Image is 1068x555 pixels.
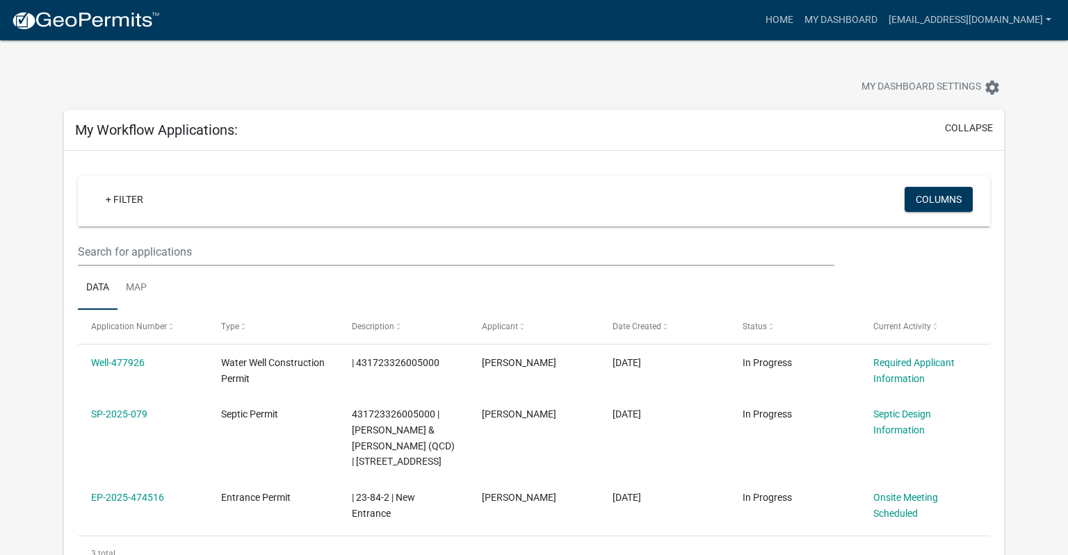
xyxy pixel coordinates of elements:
[221,357,325,384] span: Water Well Construction Permit
[859,310,989,343] datatable-header-cell: Current Activity
[352,408,455,467] span: 431723326005000 | Miller, Caleb J & Ashley C (QCD) | 17160 37TH ST
[221,322,239,331] span: Type
[743,408,792,420] span: In Progress
[760,7,799,33] a: Home
[208,310,338,343] datatable-header-cell: Type
[78,266,118,310] a: Data
[469,310,599,343] datatable-header-cell: Applicant
[883,7,1057,33] a: [EMAIL_ADDRESS][DOMAIN_NAME]
[118,266,155,310] a: Map
[339,310,469,343] datatable-header-cell: Description
[482,357,556,368] span: Caleb Miller
[743,492,792,503] span: In Progress
[613,492,641,503] span: 09/05/2025
[873,492,938,519] a: Onsite Meeting Scheduled
[873,357,955,384] a: Required Applicant Information
[850,74,1012,101] button: My Dashboard Settingssettings
[91,322,167,331] span: Application Number
[352,357,439,368] span: | 431723326005000
[599,310,729,343] datatable-header-cell: Date Created
[905,187,973,212] button: Columns
[861,79,981,96] span: My Dashboard Settings
[221,408,278,420] span: Septic Permit
[873,408,931,436] a: Septic Design Information
[78,310,208,343] datatable-header-cell: Application Number
[729,310,859,343] datatable-header-cell: Status
[95,187,154,212] a: + Filter
[799,7,883,33] a: My Dashboard
[482,408,556,420] span: Caleb Miller
[78,238,835,266] input: Search for applications
[613,357,641,368] span: 09/12/2025
[91,408,147,420] a: SP-2025-079
[482,322,518,331] span: Applicant
[613,408,641,420] span: 09/12/2025
[743,322,767,331] span: Status
[221,492,291,503] span: Entrance Permit
[482,492,556,503] span: Caleb Miller
[75,122,238,138] h5: My Workflow Applications:
[352,322,394,331] span: Description
[91,492,164,503] a: EP-2025-474516
[945,121,993,135] button: collapse
[613,322,661,331] span: Date Created
[352,492,415,519] span: | 23-84-2 | New Entrance
[743,357,792,368] span: In Progress
[984,79,1001,96] i: settings
[91,357,145,368] a: Well-477926
[873,322,931,331] span: Current Activity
